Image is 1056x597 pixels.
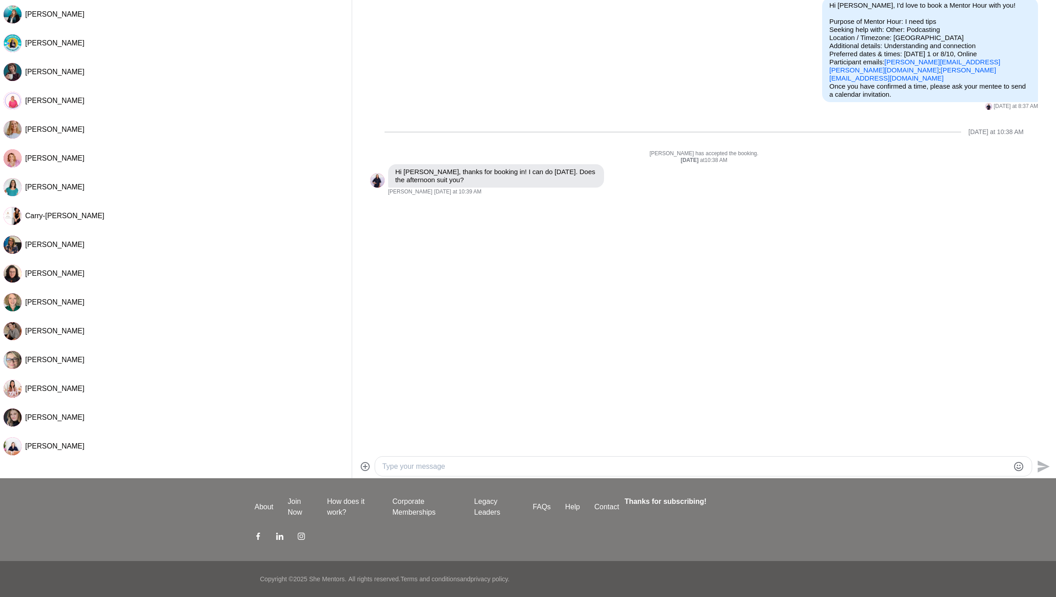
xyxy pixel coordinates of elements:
img: F [4,408,22,426]
span: [PERSON_NAME] [25,126,85,133]
img: L [4,437,22,455]
div: Christie Flora [4,63,22,81]
div: at 10:38 AM [370,157,1038,164]
img: M [4,178,22,196]
img: S [4,293,22,311]
div: Stephanie Sullivan [4,293,22,311]
a: Help [558,502,587,512]
img: M [4,121,22,139]
a: About [247,502,281,512]
img: A [4,265,22,283]
img: C [4,63,22,81]
img: C [4,207,22,225]
div: Kate Vertsonis [4,236,22,254]
span: [PERSON_NAME] [25,154,85,162]
img: D [370,173,385,188]
div: Marie Fox [4,34,22,52]
a: FAQs [526,502,558,512]
img: J [4,322,22,340]
span: [PERSON_NAME] [25,413,85,421]
span: Carry-[PERSON_NAME] [25,212,104,220]
a: Instagram [298,532,305,543]
a: [PERSON_NAME][EMAIL_ADDRESS][PERSON_NAME][DOMAIN_NAME] [829,58,1000,74]
span: [PERSON_NAME] [25,269,85,277]
span: [PERSON_NAME] [25,241,85,248]
button: Emoji picker [1013,461,1024,472]
time: 2025-09-29T01:09:35.701Z [434,189,481,196]
div: Sandy Hanrahan [4,92,22,110]
p: Purpose of Mentor Hour: I need tips Seeking help with: Other: Podcasting Location / Timezone: [GE... [829,18,1031,82]
a: Contact [587,502,626,512]
span: [PERSON_NAME] [25,68,85,76]
span: [PERSON_NAME] [25,39,85,47]
div: Emily Wong [4,380,22,398]
span: [PERSON_NAME] [388,189,433,196]
a: privacy policy [470,575,508,583]
button: Send [1032,456,1052,476]
div: Emily Fogg [4,5,22,23]
div: Darby Lyndon [370,173,385,188]
a: [PERSON_NAME][EMAIL_ADDRESS][DOMAIN_NAME] [829,66,996,82]
img: S [4,92,22,110]
span: [PERSON_NAME] [25,97,85,104]
a: Legacy Leaders [467,496,525,518]
p: Hi [PERSON_NAME], I'd love to book a Mentor Hour with you! [829,1,1031,9]
p: Copyright © 2025 She Mentors . [260,575,346,584]
img: V [4,149,22,167]
time: 2025-09-27T23:07:39.976Z [994,103,1038,110]
a: Join Now [281,496,320,518]
img: K [4,236,22,254]
img: D [985,103,992,110]
div: [DATE] at 10:38 AM [968,128,1024,136]
a: Corporate Memberships [385,496,467,518]
a: How does it work? [320,496,385,518]
div: Carry-Louise Hansell [4,207,22,225]
span: [PERSON_NAME] [25,183,85,191]
div: Michelle Hearne [4,178,22,196]
a: LinkedIn [276,532,283,543]
p: All rights reserved. and . [348,575,509,584]
span: [PERSON_NAME] [25,327,85,335]
h4: Thanks for subscribing! [625,496,796,507]
p: [PERSON_NAME] has accepted the booking. [370,150,1038,157]
span: [PERSON_NAME] [25,298,85,306]
a: Facebook [255,532,262,543]
div: Vari McGaan [4,149,22,167]
img: C [4,351,22,369]
span: [PERSON_NAME] [25,10,85,18]
strong: [DATE] [680,157,700,163]
span: [PERSON_NAME] [25,385,85,392]
textarea: Type your message [382,461,1009,472]
div: Jane Hacquoil [4,322,22,340]
p: Hi [PERSON_NAME], thanks for booking in! I can do [DATE]. Does the afternoon suit you? [395,168,597,184]
div: Fiona Wood [4,408,22,426]
img: E [4,5,22,23]
a: Terms and conditions [400,575,460,583]
span: [PERSON_NAME] [25,356,85,364]
div: Darby Lyndon [985,103,992,110]
div: Ceri McCutcheon [4,351,22,369]
span: [PERSON_NAME] [25,442,85,450]
div: Annette Rudd [4,265,22,283]
img: M [4,34,22,52]
p: Once you have confirmed a time, please ask your mentee to send a calendar invitation. [829,82,1031,99]
div: Meg Barlogio [4,121,22,139]
div: Leanne Tran [4,437,22,455]
img: E [4,380,22,398]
